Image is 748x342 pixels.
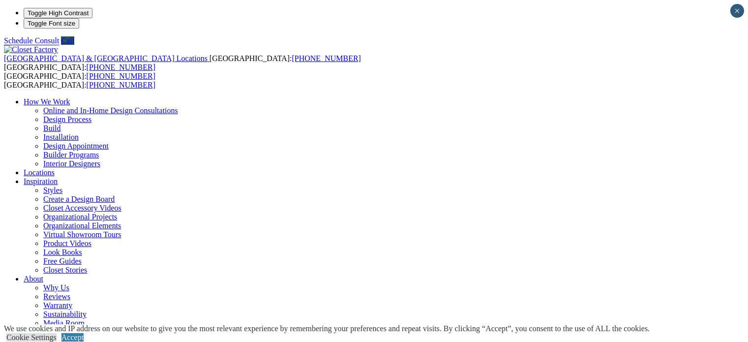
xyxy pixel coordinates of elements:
a: Interior Designers [43,159,100,168]
button: Close [730,4,744,18]
a: Virtual Showroom Tours [43,230,121,239]
a: Styles [43,186,62,194]
a: Design Appointment [43,142,109,150]
span: [GEOGRAPHIC_DATA]: [GEOGRAPHIC_DATA]: [4,54,361,71]
span: Toggle Font size [28,20,75,27]
a: [PHONE_NUMBER] [87,63,155,71]
a: Why Us [43,283,69,292]
img: Closet Factory [4,45,58,54]
a: [PHONE_NUMBER] [87,81,155,89]
a: Accept [61,333,84,342]
a: [PHONE_NUMBER] [292,54,360,62]
a: Schedule Consult [4,36,59,45]
button: Toggle Font size [24,18,79,29]
a: Media Room [43,319,85,327]
span: [GEOGRAPHIC_DATA] & [GEOGRAPHIC_DATA] Locations [4,54,208,62]
a: Free Guides [43,257,82,265]
a: Organizational Elements [43,221,121,230]
a: [PHONE_NUMBER] [87,72,155,80]
a: Closet Stories [43,266,87,274]
a: Sustainability [43,310,87,318]
a: Product Videos [43,239,91,248]
a: Look Books [43,248,82,256]
button: Toggle High Contrast [24,8,92,18]
a: How We Work [24,97,70,106]
a: Design Process [43,115,91,124]
a: Locations [24,168,55,177]
a: Cookie Settings [6,333,57,342]
span: [GEOGRAPHIC_DATA]: [GEOGRAPHIC_DATA]: [4,72,155,89]
span: Toggle High Contrast [28,9,89,17]
a: [GEOGRAPHIC_DATA] & [GEOGRAPHIC_DATA] Locations [4,54,209,62]
a: Organizational Projects [43,213,117,221]
a: About [24,275,43,283]
a: Inspiration [24,177,58,186]
a: Installation [43,133,79,141]
a: Create a Design Board [43,195,115,203]
a: Reviews [43,292,70,301]
a: Call [61,36,74,45]
a: Warranty [43,301,72,310]
a: Online and In-Home Design Consultations [43,106,178,115]
a: Builder Programs [43,151,99,159]
a: Build [43,124,61,132]
a: Closet Accessory Videos [43,204,121,212]
div: We use cookies and IP address on our website to give you the most relevant experience by remember... [4,324,650,333]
